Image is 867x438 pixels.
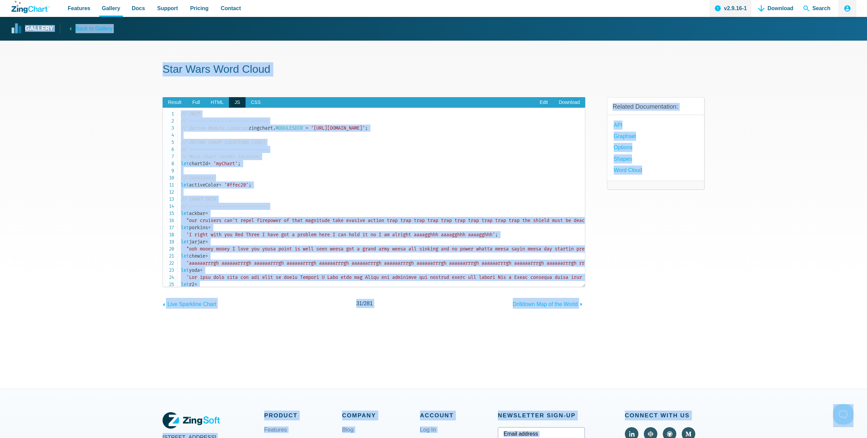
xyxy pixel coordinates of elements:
[181,196,216,202] span: // CHART DATA
[181,154,259,159] span: // Main chart render location
[181,161,189,167] span: let
[200,267,203,273] span: =
[311,125,365,131] span: '[URL][DOMAIN_NAME]'
[181,147,268,152] span: // -----------------------------
[224,182,249,188] span: '#ffec20'
[246,97,266,108] span: CSS
[276,125,303,131] span: MODULESDIR
[208,161,211,167] span: =
[208,225,211,231] span: =
[305,125,308,131] span: =
[205,253,208,259] span: =
[181,182,189,188] span: let
[238,161,240,167] span: ;
[553,97,585,108] a: Download
[12,24,53,34] a: Gallery
[181,282,189,287] span: let
[513,298,585,309] a: Drilldown Map of the World
[76,24,112,33] span: Back to Gallery
[181,239,189,245] span: let
[25,26,53,32] strong: Gallery
[364,301,373,306] span: 281
[167,301,216,307] span: Live Sparkline Chart
[181,111,200,117] span: // INIT
[513,301,578,307] span: Drilldown Map of the World
[495,232,498,238] span: ;
[181,175,213,181] span: // Constants
[614,143,632,152] a: options
[365,125,368,131] span: ;
[181,211,189,216] span: let
[614,132,636,141] a: Graphset
[163,62,704,78] h1: Star Wars Word Cloud
[613,103,699,111] h3: Related Documentation:
[625,411,704,420] span: Connect With Us
[213,161,238,167] span: 'myChart'
[273,125,276,131] span: .
[60,23,112,33] a: Back to Gallery
[163,411,220,430] a: ZingSoft Logo. Click to visit the ZingSoft site (external).
[163,298,216,309] a: Live Sparkline Chart
[219,182,221,188] span: =
[68,4,90,13] span: Features
[132,4,145,13] span: Docs
[420,411,498,420] span: Account
[833,404,853,424] iframe: Toggle Customer Support
[614,154,632,163] a: Shapes
[186,232,495,238] span: 'I right with you Red Three I have got a problem here I can hold it no I am alright aaaagghhh aaa...
[181,267,189,273] span: let
[181,139,265,145] span: // DEFINE CHART LOCATIONS (IDS)
[181,225,189,231] span: let
[534,97,553,108] a: Edit
[157,4,178,13] span: Support
[221,4,241,13] span: Contact
[205,239,208,245] span: =
[187,97,206,108] span: Full
[249,182,251,188] span: ;
[102,4,120,13] span: Gallery
[356,299,373,308] span: /
[181,253,189,259] span: let
[614,121,622,130] a: API
[342,411,420,420] span: Company
[163,97,187,108] span: Result
[205,211,208,216] span: =
[498,411,585,420] span: Newsletter Sign‑up
[229,97,245,108] span: JS
[194,282,197,287] span: =
[356,301,362,306] span: 31
[12,1,50,13] a: ZingChart Logo. Click to return to the homepage
[181,125,249,131] span: // Define Module Location
[614,166,642,175] a: Word Cloud
[264,411,342,420] span: Product
[190,4,208,13] span: Pricing
[181,118,268,124] span: // -----------------------------
[181,203,268,209] span: // -----------------------------
[205,97,229,108] span: HTML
